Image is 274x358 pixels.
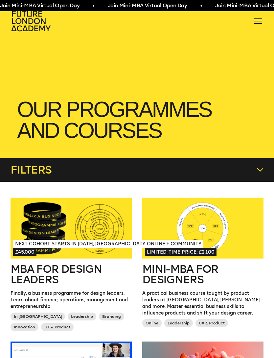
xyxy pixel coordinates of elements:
span: UX & Product [41,323,74,331]
span: Next Cohort Starts in [DATE], [GEOGRAPHIC_DATA] & [US_STATE] [13,240,182,248]
h2: MBA for Design Leaders [11,264,132,285]
span: Branding [99,313,124,320]
a: Next Cohort Starts in [DATE], [GEOGRAPHIC_DATA] & [US_STATE]£45,000MBA for Design LeadersFinally,... [11,198,132,334]
span: Online + Community [145,240,203,248]
span: Leadership [68,313,96,320]
h2: Mini-MBA for Designers [142,264,263,285]
span: In [GEOGRAPHIC_DATA] [11,313,65,320]
div: Filters [11,158,263,182]
span: Limited-time price: £2,100 [145,248,217,256]
span: Filters [11,165,51,175]
span: • [186,2,187,10]
p: A practical business course taught by product leaders at [GEOGRAPHIC_DATA], [PERSON_NAME] and mor... [142,290,263,317]
h1: our Programmes and courses [11,92,263,148]
span: Leadership [164,319,193,327]
span: Innovation [11,323,38,331]
a: Online + CommunityLimited-time price: £2,100Mini-MBA for DesignersA practical business course tau... [142,198,263,330]
p: Finally, a business programme for design leaders. Learn about finance, operations, management and... [11,290,132,310]
span: £45,000 [13,248,36,256]
span: UX & Product [195,319,228,327]
span: • [78,2,80,10]
span: Online [142,319,162,327]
